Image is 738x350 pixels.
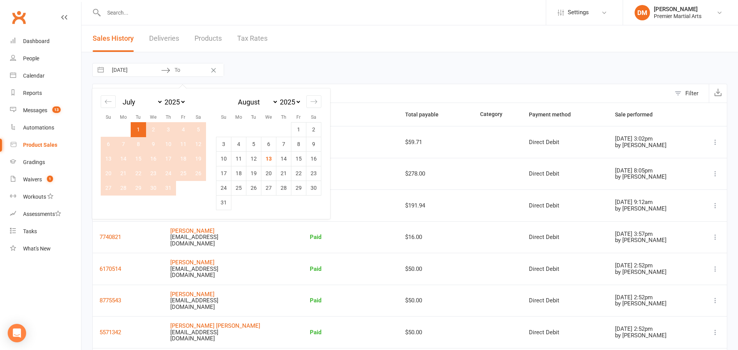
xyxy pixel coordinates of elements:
div: Paid [310,139,392,146]
div: [PERSON_NAME] [654,6,701,13]
button: 7740821 [100,232,121,242]
div: Gradings [23,159,45,165]
div: [EMAIL_ADDRESS][DOMAIN_NAME] [170,266,239,279]
td: Choose Thursday, August 21, 2025 as your check-out date. It’s available. [276,166,291,181]
span: 13 [52,106,61,113]
div: by [PERSON_NAME] [615,206,689,212]
button: Filter [671,84,709,103]
small: Mo [120,114,127,120]
a: [PERSON_NAME] [170,291,214,298]
div: by [PERSON_NAME] [615,142,689,149]
div: Waivers [23,176,42,182]
small: We [265,114,272,120]
div: Direct Debit [529,139,601,146]
div: $50.00 [405,329,466,336]
div: Paid [310,266,392,272]
div: $191.94 [405,202,466,209]
td: Choose Friday, July 11, 2025 as your check-out date. It’s available. [176,137,191,151]
div: $50.00 [405,297,466,304]
div: Calendar [23,73,45,79]
div: Messages [23,107,47,113]
div: Calendar [92,88,330,219]
small: Fr [296,114,301,120]
div: Assessments [23,211,61,217]
div: DM [635,5,650,20]
td: Choose Tuesday, July 29, 2025 as your check-out date. It’s available. [131,181,146,195]
a: Assessments [10,206,81,223]
small: Sa [196,114,201,120]
th: Category [473,103,522,126]
div: [EMAIL_ADDRESS][DOMAIN_NAME] [170,329,239,342]
a: Product Sales [10,136,81,154]
button: Status [310,110,334,119]
td: Choose Tuesday, July 8, 2025 as your check-out date. It’s available. [131,137,146,151]
td: Choose Sunday, August 3, 2025 as your check-out date. It’s available. [216,137,231,151]
div: Dashboard [23,38,50,44]
div: Direct Debit [529,234,601,241]
div: Direct Debit [529,171,601,177]
input: Search by customer name, email or receipt number [93,84,671,103]
td: Choose Saturday, August 23, 2025 as your check-out date. It’s available. [306,166,321,181]
button: 5571342 [100,328,121,337]
div: People [23,55,39,61]
td: Choose Friday, July 4, 2025 as your check-out date. It’s available. [176,122,191,137]
small: Th [166,114,171,120]
input: From [108,63,161,76]
div: [EMAIL_ADDRESS][DOMAIN_NAME] [170,297,239,310]
button: Clear Dates [207,63,220,77]
div: $278.00 [405,171,466,177]
div: [DATE] 2:52pm [615,294,689,301]
div: $59.71 [405,139,466,146]
td: Choose Thursday, July 17, 2025 as your check-out date. It’s available. [161,151,176,166]
span: Settings [568,4,589,21]
td: Choose Friday, July 25, 2025 as your check-out date. It’s available. [176,166,191,181]
small: We [150,114,156,120]
div: Reports [23,90,42,96]
td: Choose Wednesday, July 2, 2025 as your check-out date. It’s available. [146,122,161,137]
td: Choose Tuesday, August 12, 2025 as your check-out date. It’s available. [246,151,261,166]
td: Choose Saturday, July 5, 2025 as your check-out date. It’s available. [191,122,206,137]
a: Waivers 1 [10,171,81,188]
td: Choose Saturday, August 30, 2025 as your check-out date. It’s available. [306,181,321,195]
div: Move forward to switch to the next month. [306,95,321,108]
div: Paid [310,202,392,209]
td: Choose Wednesday, July 23, 2025 as your check-out date. It’s available. [146,166,161,181]
td: Choose Thursday, July 10, 2025 as your check-out date. It’s available. [161,137,176,151]
a: Automations [10,119,81,136]
div: Paid [310,329,392,336]
span: Sale performed [615,111,661,118]
td: Choose Saturday, July 19, 2025 as your check-out date. It’s available. [191,151,206,166]
a: Sales History [93,25,134,52]
td: Choose Thursday, July 31, 2025 as your check-out date. It’s available. [161,181,176,195]
td: Choose Monday, July 14, 2025 as your check-out date. It’s available. [116,151,131,166]
td: Choose Sunday, July 20, 2025 as your check-out date. It’s available. [101,166,116,181]
td: Choose Sunday, July 6, 2025 as your check-out date. It’s available. [101,137,116,151]
button: Total payable [405,110,447,119]
div: $50.00 [405,266,466,272]
div: by [PERSON_NAME] [615,174,689,180]
td: Selected as start date. Tuesday, July 1, 2025 [131,122,146,137]
div: Premier Martial Arts [654,13,701,20]
small: Mo [235,114,242,120]
td: Choose Thursday, August 7, 2025 as your check-out date. It’s available. [276,137,291,151]
td: Choose Friday, August 1, 2025 as your check-out date. It’s available. [291,122,306,137]
td: Choose Sunday, August 24, 2025 as your check-out date. It’s available. [216,181,231,195]
a: Gradings [10,154,81,171]
td: Choose Sunday, August 31, 2025 as your check-out date. It’s available. [216,195,231,210]
div: [EMAIL_ADDRESS][DOMAIN_NAME] [170,234,239,247]
div: Workouts [23,194,46,200]
input: To [170,63,224,76]
div: by [PERSON_NAME] [615,332,689,339]
td: Choose Monday, July 7, 2025 as your check-out date. It’s available. [116,137,131,151]
div: [DATE] 2:52pm [615,326,689,332]
a: Messages 13 [10,102,81,119]
input: Search... [101,7,546,18]
td: Choose Friday, July 18, 2025 as your check-out date. It’s available. [176,151,191,166]
td: Choose Saturday, August 16, 2025 as your check-out date. It’s available. [306,151,321,166]
small: Su [221,114,226,120]
div: by [PERSON_NAME] [615,237,689,244]
a: Dashboard [10,33,81,50]
a: [PERSON_NAME] [PERSON_NAME] [170,322,260,329]
td: Choose Saturday, July 26, 2025 as your check-out date. It’s available. [191,166,206,181]
td: Choose Friday, August 22, 2025 as your check-out date. It’s available. [291,166,306,181]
